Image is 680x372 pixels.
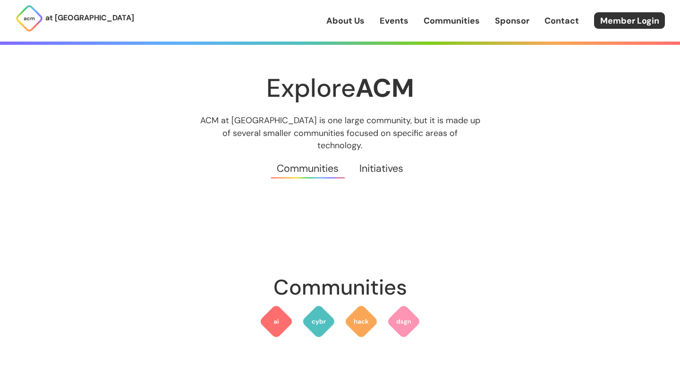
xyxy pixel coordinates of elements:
[424,15,480,27] a: Communities
[387,304,421,338] img: ACM Design
[15,4,134,33] a: at [GEOGRAPHIC_DATA]
[380,15,408,27] a: Events
[544,15,579,27] a: Contact
[302,304,336,338] img: ACM Cyber
[349,152,413,186] a: Initiatives
[259,304,293,338] img: ACM AI
[45,12,134,24] p: at [GEOGRAPHIC_DATA]
[191,114,489,151] p: ACM at [GEOGRAPHIC_DATA] is one large community, but it is made up of several smaller communities...
[594,12,665,29] a: Member Login
[15,4,43,33] img: ACM Logo
[113,74,567,102] h1: Explore
[344,304,378,338] img: ACM Hack
[326,15,365,27] a: About Us
[356,71,414,105] strong: ACM
[113,271,567,304] h2: Communities
[495,15,529,27] a: Sponsor
[267,152,349,186] a: Communities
